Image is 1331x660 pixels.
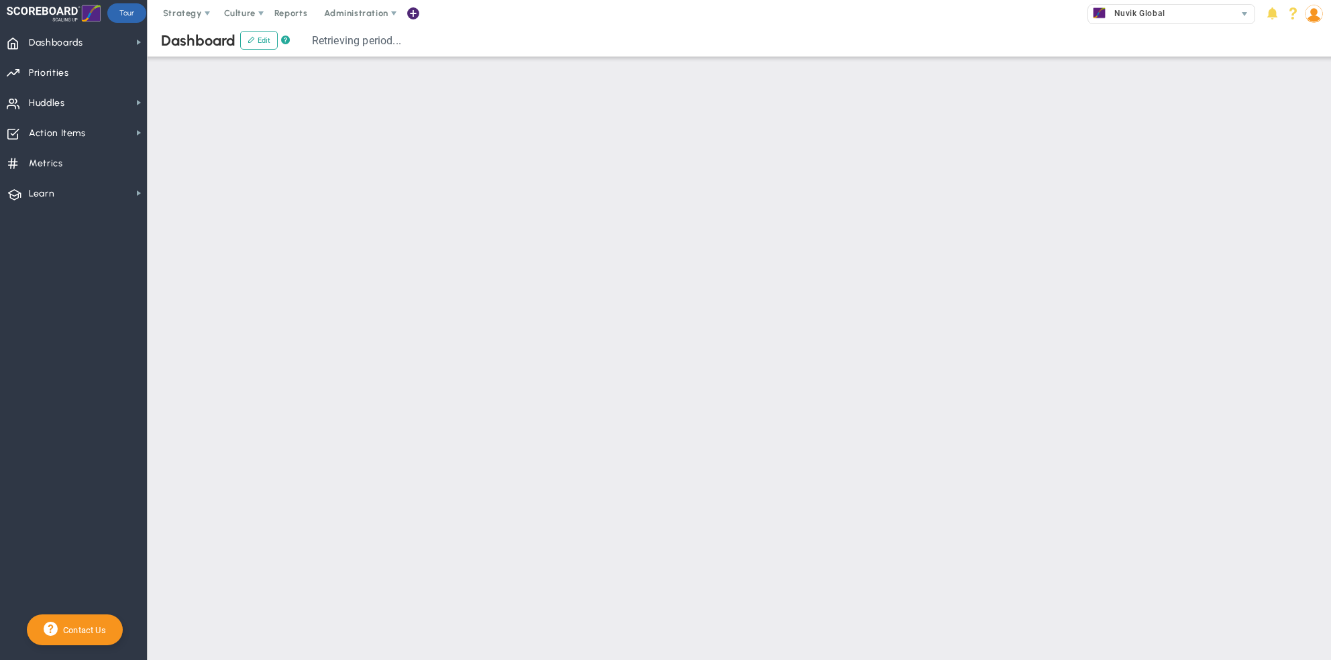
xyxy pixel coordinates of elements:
span: Nuvik Global [1108,5,1165,22]
span: Huddles [29,89,65,117]
span: Administration [324,8,388,18]
button: Edit [240,31,278,50]
span: Learn [29,180,54,208]
span: Metrics [29,150,63,178]
span: select [1235,5,1255,23]
img: 201808.Person.photo [1305,5,1323,23]
span: Retrieving period... [312,34,401,47]
span: Dashboards [29,29,83,57]
span: Contact Us [58,625,106,635]
span: Dashboard [161,32,235,50]
span: Culture [224,8,256,18]
span: Action Items [29,119,86,148]
span: Strategy [163,8,202,18]
img: 32796.Company.photo [1091,5,1108,21]
span: Priorities [29,59,69,87]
